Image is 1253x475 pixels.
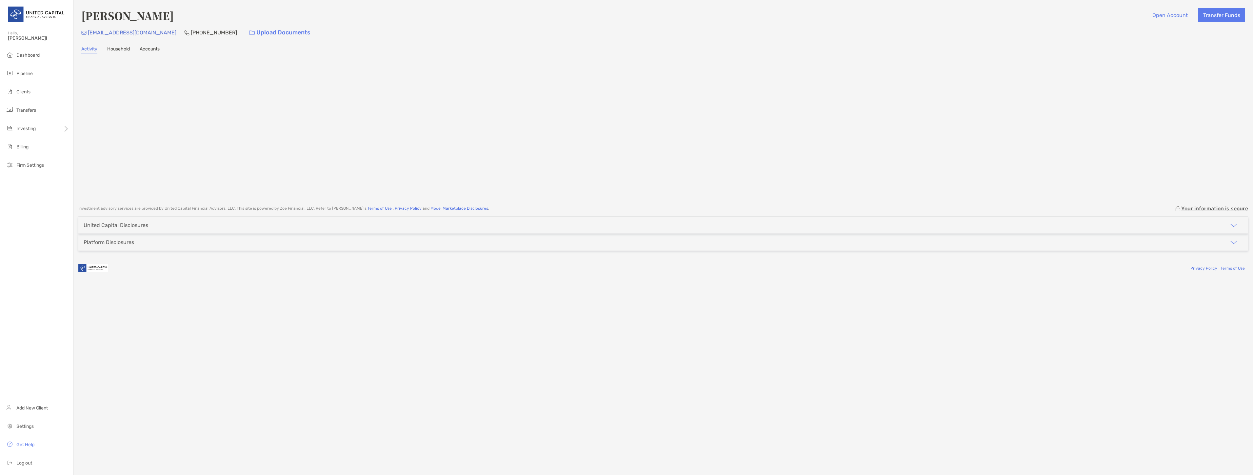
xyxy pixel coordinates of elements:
img: get-help icon [6,440,14,448]
div: Platform Disclosures [84,239,134,245]
span: Add New Client [16,405,48,411]
p: [EMAIL_ADDRESS][DOMAIN_NAME] [88,28,176,37]
img: transfers icon [6,106,14,114]
span: Get Help [16,442,34,447]
img: firm-settings icon [6,161,14,169]
img: logout icon [6,459,14,466]
img: Phone Icon [184,30,189,35]
img: icon arrow [1230,221,1238,229]
a: Privacy Policy [395,206,422,211]
img: button icon [249,30,255,35]
img: Email Icon [81,31,87,35]
img: settings icon [6,422,14,430]
a: Privacy Policy [1190,266,1217,271]
img: billing icon [6,142,14,150]
a: Model Marketplace Disclosures [430,206,488,211]
h4: [PERSON_NAME] [81,8,174,23]
a: Terms of Use [1221,266,1245,271]
div: United Capital Disclosures [84,222,148,228]
a: Terms of Use [368,206,392,211]
a: Accounts [140,46,160,53]
img: add_new_client icon [6,404,14,411]
span: Log out [16,460,32,466]
p: Investment advisory services are provided by United Capital Financial Advisors, LLC . This site i... [78,206,489,211]
img: pipeline icon [6,69,14,77]
span: Firm Settings [16,162,44,168]
span: Clients [16,89,30,95]
span: Settings [16,424,34,429]
p: Your information is secure [1181,205,1248,212]
p: [PHONE_NUMBER] [191,28,237,37]
img: icon arrow [1230,238,1238,246]
button: Open Account [1147,8,1193,22]
span: [PERSON_NAME]! [8,35,69,41]
img: investing icon [6,124,14,132]
span: Pipeline [16,71,33,76]
img: dashboard icon [6,51,14,59]
button: Transfer Funds [1198,8,1245,22]
a: Household [107,46,130,53]
img: company logo [78,261,108,275]
span: Dashboard [16,52,40,58]
a: Activity [81,46,97,53]
span: Investing [16,126,36,131]
span: Transfers [16,107,36,113]
img: United Capital Logo [8,3,65,26]
img: clients icon [6,87,14,95]
span: Billing [16,144,29,150]
a: Upload Documents [245,26,315,40]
